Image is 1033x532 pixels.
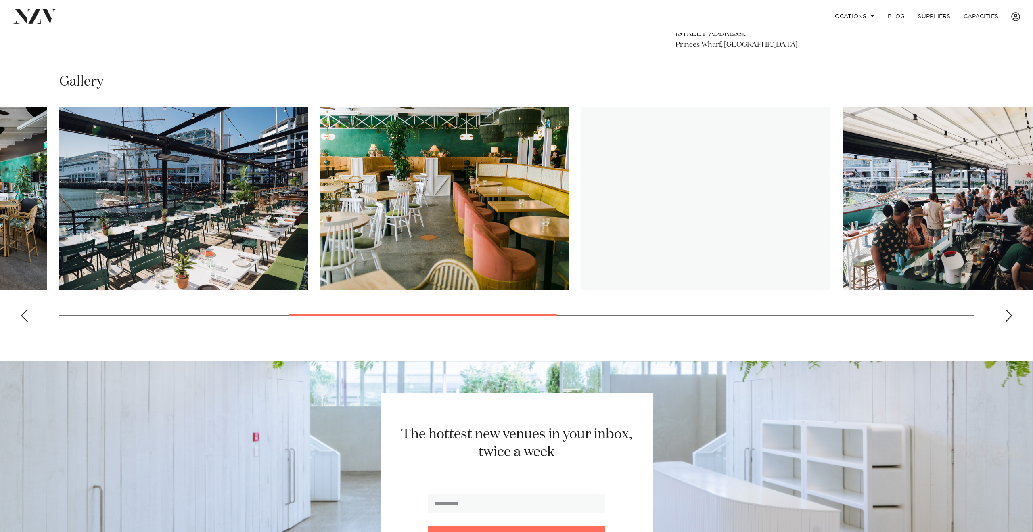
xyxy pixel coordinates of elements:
[911,8,957,25] a: SUPPLIERS
[59,107,308,290] swiper-slide: 4 / 12
[320,107,569,290] swiper-slide: 5 / 12
[59,73,104,91] h2: Gallery
[391,425,642,462] h2: The hottest new venues in your inbox, twice a week
[825,8,881,25] a: Locations
[881,8,911,25] a: BLOG
[675,17,807,51] p: The [PERSON_NAME] Inn [STREET_ADDRESS], Princes Wharf, [GEOGRAPHIC_DATA]
[957,8,1005,25] a: Capacities
[13,9,57,23] img: nzv-logo.png
[581,107,830,290] swiper-slide: 6 / 12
